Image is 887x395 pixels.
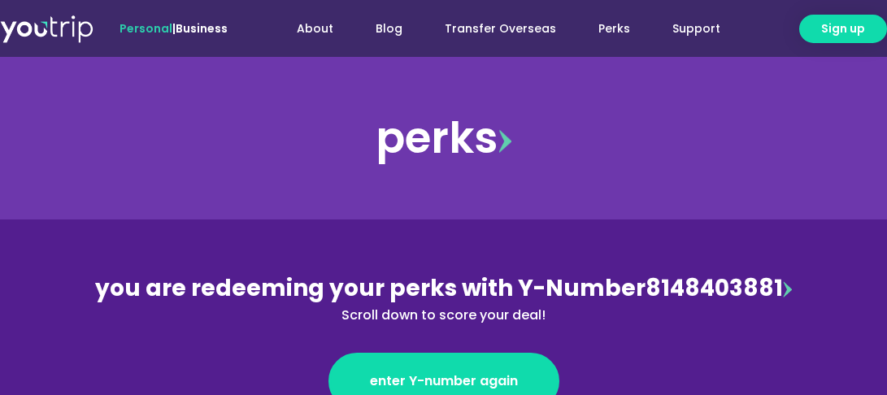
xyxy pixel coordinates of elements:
[91,306,797,325] div: Scroll down to score your deal!
[577,14,651,44] a: Perks
[265,14,741,44] nav: Menu
[424,14,577,44] a: Transfer Overseas
[651,14,741,44] a: Support
[276,14,354,44] a: About
[120,20,228,37] span: |
[95,272,646,304] span: you are redeeming your perks with Y-Number
[354,14,424,44] a: Blog
[821,20,865,37] span: Sign up
[176,20,228,37] a: Business
[91,271,797,325] div: 8148403881
[120,20,172,37] span: Personal
[370,371,518,391] span: enter Y-number again
[799,15,887,43] a: Sign up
